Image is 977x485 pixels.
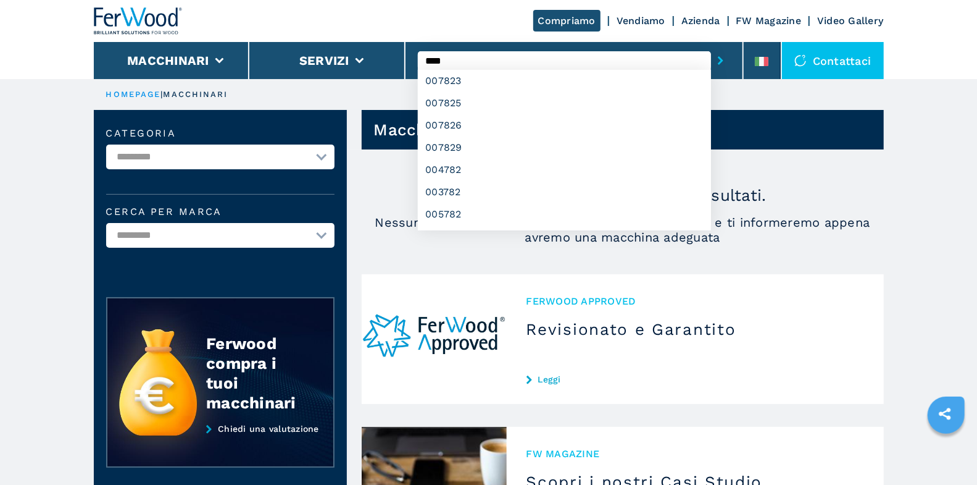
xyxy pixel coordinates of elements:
[925,429,968,476] iframe: Chat
[127,53,209,68] button: Macchinari
[362,274,507,404] img: Revisionato e Garantito
[418,92,711,114] div: 007825
[164,89,228,100] p: macchinari
[418,203,711,226] div: 005782
[362,185,884,205] p: La ricerca non ha prodotto risultati.
[374,120,462,140] h1: Macchinari
[617,15,665,27] a: Vendiamo
[362,215,884,245] span: Nessun problema! Iscriviti alla newsletter o contattaci e ti informeremo appena avremo una macchi...
[711,46,730,75] button: submit-button
[106,207,335,217] label: Cerca per marca
[526,447,864,461] span: FW MAGAZINE
[736,15,802,27] a: FW Magazine
[299,53,349,68] button: Servizi
[526,294,864,308] span: Ferwood Approved
[533,10,601,32] a: Compriamo
[526,319,864,339] h3: Revisionato e Garantito
[794,54,807,67] img: Contattaci
[418,181,711,203] div: 003782
[418,114,711,137] div: 007826
[929,399,960,429] a: sharethis
[782,42,884,79] div: Contattaci
[418,70,711,92] div: 007823
[817,15,883,27] a: Video Gallery
[106,424,335,468] a: Chiedi una valutazione
[206,334,309,413] div: Ferwood compra i tuoi macchinari
[160,90,163,99] span: |
[526,374,864,384] a: Leggi
[681,15,720,27] a: Azienda
[106,90,161,99] a: HOMEPAGE
[106,129,335,138] label: Categoria
[418,137,711,159] div: 007829
[94,7,183,35] img: Ferwood
[418,159,711,181] div: 004782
